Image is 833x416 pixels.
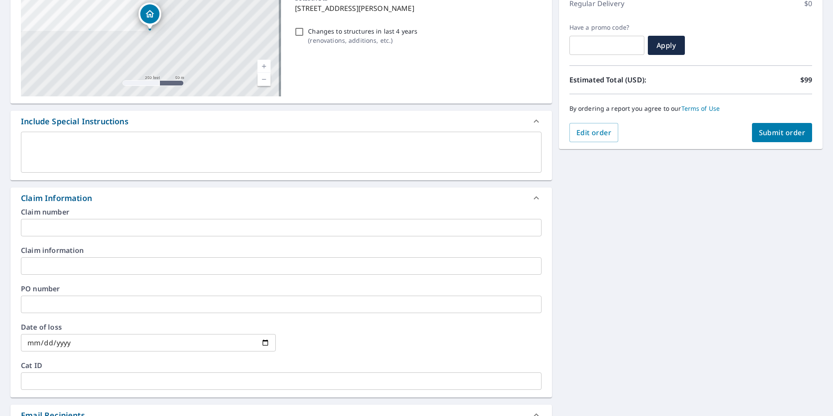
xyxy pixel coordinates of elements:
[569,24,644,31] label: Have a promo code?
[569,75,691,85] p: Estimated Total (USD):
[21,208,542,215] label: Claim number
[21,362,542,369] label: Cat ID
[308,27,417,36] p: Changes to structures in last 4 years
[257,73,271,86] a: Current Level 17, Zoom Out
[139,3,161,30] div: Dropped pin, building 1, Residential property, 3624 Redondo Dr Lafayette, IN 47905
[800,75,812,85] p: $99
[752,123,813,142] button: Submit order
[655,41,678,50] span: Apply
[759,128,806,137] span: Submit order
[257,60,271,73] a: Current Level 17, Zoom In
[681,104,720,113] a: Terms of Use
[308,36,417,45] p: ( renovations, additions, etc. )
[21,285,542,292] label: PO number
[576,128,612,137] span: Edit order
[21,116,129,127] div: Include Special Instructions
[10,111,552,132] div: Include Special Instructions
[648,36,685,55] button: Apply
[21,247,542,254] label: Claim information
[21,192,92,204] div: Claim Information
[21,324,276,331] label: Date of loss
[569,123,619,142] button: Edit order
[295,3,538,14] p: [STREET_ADDRESS][PERSON_NAME]
[569,105,812,113] p: By ordering a report you agree to our
[10,188,552,208] div: Claim Information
